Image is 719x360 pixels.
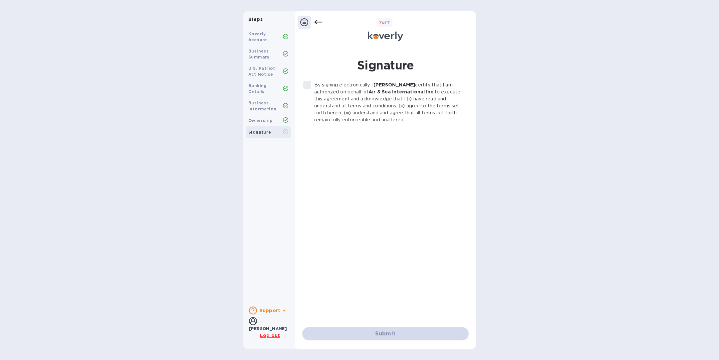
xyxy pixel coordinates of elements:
[248,83,267,94] b: Banking Details
[248,130,271,135] b: Signature
[260,308,280,313] b: Support
[260,333,280,338] u: Log out
[248,17,263,22] b: Steps
[379,20,382,25] span: 7
[248,100,276,111] b: Business Information
[249,326,287,331] b: [PERSON_NAME]
[248,66,275,77] b: U.S. Patriot Act Notice
[368,89,435,94] b: Air & Sea International Inc.
[373,82,415,87] b: [PERSON_NAME]
[248,118,273,123] b: Ownership
[379,20,390,25] b: of 7
[248,49,270,60] b: Business Summary
[302,57,469,73] h1: Signature
[314,81,463,123] p: By signing electronically, I certify that I am authorized on behalf of to execute this agreement ...
[248,31,267,42] b: Koverly Account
